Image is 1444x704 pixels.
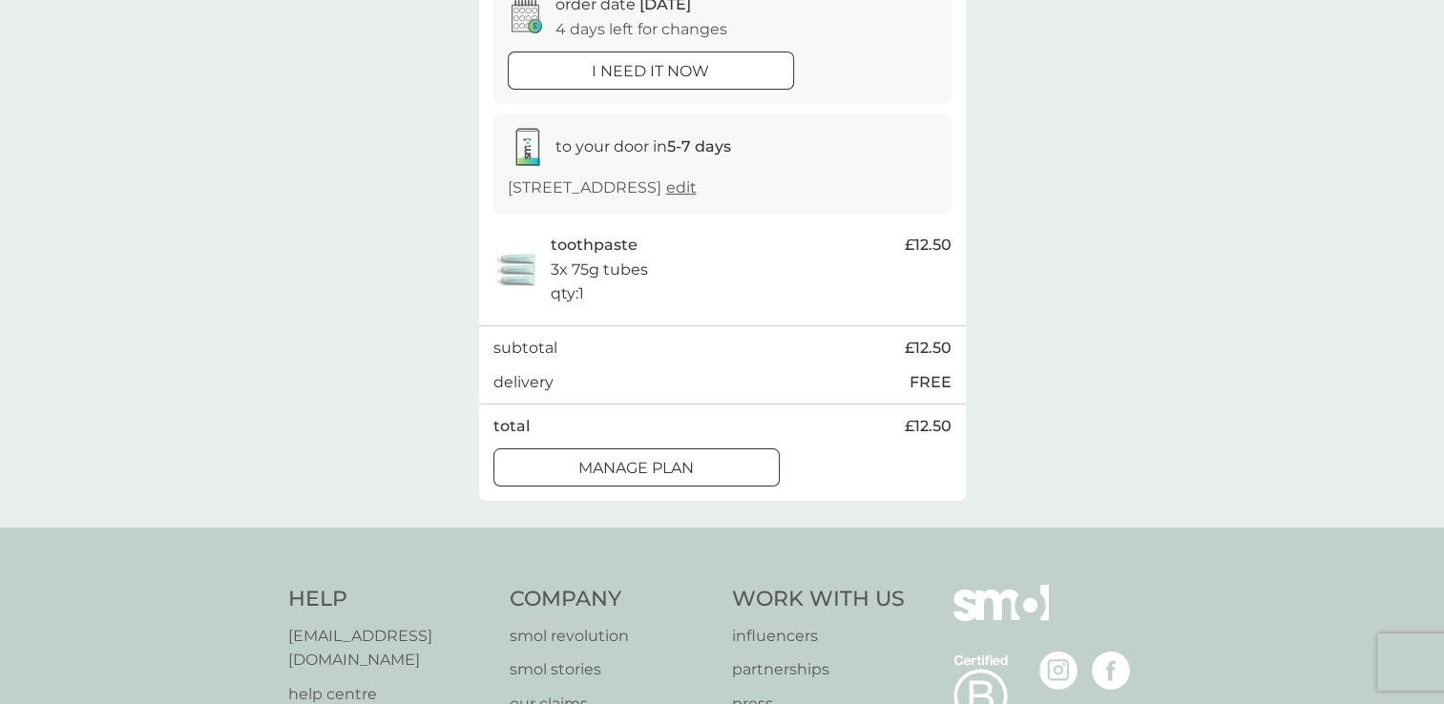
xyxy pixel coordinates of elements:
[905,414,952,439] span: £12.50
[592,59,709,84] p: i need it now
[493,336,557,361] p: subtotal
[578,456,694,481] p: Manage plan
[732,657,905,682] a: partnerships
[288,585,492,614] h4: Help
[493,370,554,395] p: delivery
[510,624,713,649] a: smol revolution
[510,657,713,682] a: smol stories
[905,233,952,258] span: £12.50
[493,414,530,439] p: total
[493,448,780,487] button: Manage plan
[508,52,794,90] button: i need it now
[1092,652,1130,690] img: visit the smol Facebook page
[510,585,713,614] h4: Company
[551,258,648,282] p: 3x 75g tubes
[910,370,952,395] p: FREE
[555,17,727,42] p: 4 days left for changes
[667,137,731,155] strong: 5-7 days
[905,336,952,361] span: £12.50
[288,624,492,673] a: [EMAIL_ADDRESS][DOMAIN_NAME]
[1039,652,1078,690] img: visit the smol Instagram page
[666,178,697,197] a: edit
[508,176,697,200] p: [STREET_ADDRESS]
[732,585,905,614] h4: Work With Us
[555,137,731,155] span: to your door in
[551,281,584,306] p: qty : 1
[953,585,1049,650] img: smol
[551,233,638,258] p: toothpaste
[732,624,905,649] a: influencers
